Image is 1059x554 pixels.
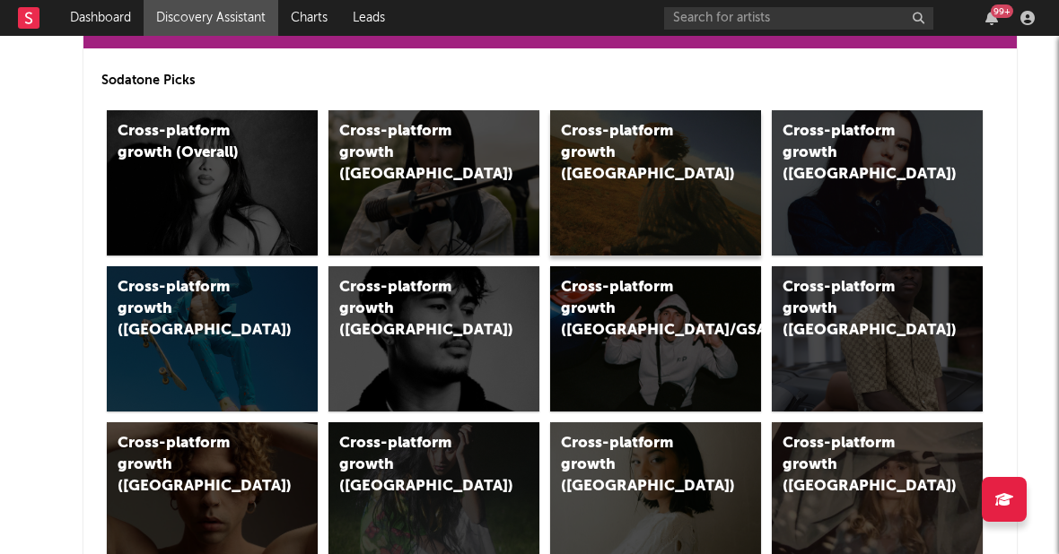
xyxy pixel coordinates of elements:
[991,4,1013,18] div: 99 +
[783,121,934,186] div: Cross-platform growth ([GEOGRAPHIC_DATA])
[339,433,491,498] div: Cross-platform growth ([GEOGRAPHIC_DATA])
[339,277,491,342] div: Cross-platform growth ([GEOGRAPHIC_DATA])
[772,110,983,255] a: Cross-platform growth ([GEOGRAPHIC_DATA])
[664,7,933,30] input: Search for artists
[783,433,934,498] div: Cross-platform growth ([GEOGRAPHIC_DATA])
[118,121,269,164] div: Cross-platform growth (Overall)
[328,266,539,411] a: Cross-platform growth ([GEOGRAPHIC_DATA])
[783,277,934,342] div: Cross-platform growth ([GEOGRAPHIC_DATA])
[107,266,318,411] a: Cross-platform growth ([GEOGRAPHIC_DATA])
[118,277,269,342] div: Cross-platform growth ([GEOGRAPHIC_DATA])
[339,121,491,186] div: Cross-platform growth ([GEOGRAPHIC_DATA])
[550,110,761,255] a: Cross-platform growth ([GEOGRAPHIC_DATA])
[561,121,713,186] div: Cross-platform growth ([GEOGRAPHIC_DATA])
[561,433,713,498] div: Cross-platform growth ([GEOGRAPHIC_DATA])
[107,110,318,255] a: Cross-platform growth (Overall)
[328,110,539,255] a: Cross-platform growth ([GEOGRAPHIC_DATA])
[561,277,713,342] div: Cross-platform growth ([GEOGRAPHIC_DATA]/GSA)
[101,70,999,91] p: Sodatone Picks
[550,266,761,411] a: Cross-platform growth ([GEOGRAPHIC_DATA]/GSA)
[772,266,983,411] a: Cross-platform growth ([GEOGRAPHIC_DATA])
[985,11,998,25] button: 99+
[118,433,269,498] div: Cross-platform growth ([GEOGRAPHIC_DATA])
